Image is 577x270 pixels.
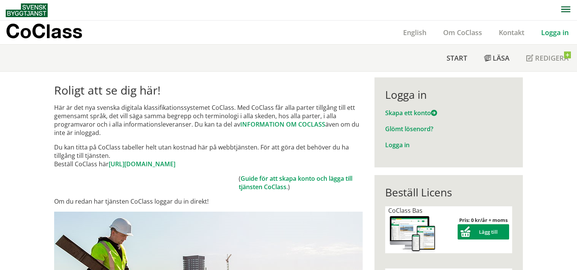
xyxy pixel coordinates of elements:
div: Logga in [385,88,512,101]
a: Glömt lösenord? [385,125,433,133]
a: [URL][DOMAIN_NAME] [109,160,175,168]
a: Logga in [385,141,410,149]
a: Logga in [533,28,577,37]
p: Här är det nya svenska digitala klassifikationssystemet CoClass. Med CoClass får alla parter till... [54,103,363,137]
span: Läsa [493,53,509,63]
a: CoClass [6,21,99,44]
a: Start [438,45,476,71]
p: CoClass [6,27,82,35]
a: Lägg till [458,228,509,235]
p: Om du redan har tjänsten CoClass loggar du in direkt! [54,197,363,206]
a: English [395,28,435,37]
button: Lägg till [458,224,509,239]
p: Du kan titta på CoClass tabeller helt utan kostnad här på webbtjänsten. För att göra det behöver ... [54,143,363,168]
a: INFORMATION OM COCLASS [240,120,325,129]
div: Beställ Licens [385,186,512,199]
td: ( .) [239,174,363,191]
a: Skapa ett konto [385,109,437,117]
a: Om CoClass [435,28,490,37]
span: Start [447,53,467,63]
span: CoClass Bas [388,206,423,215]
a: Läsa [476,45,518,71]
strong: Pris: 0 kr/år + moms [459,217,508,223]
h1: Roligt att se dig här! [54,84,363,97]
a: Guide för att skapa konto och lägga till tjänsten CoClass [239,174,352,191]
img: Svensk Byggtjänst [6,3,48,17]
img: coclass-license.jpg [388,215,437,253]
a: Kontakt [490,28,533,37]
